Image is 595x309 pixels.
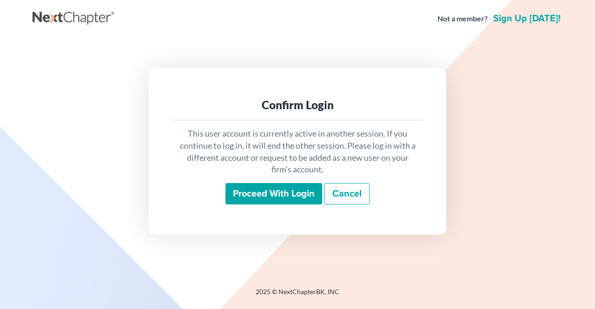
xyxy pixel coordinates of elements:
div: Confirm Login [178,98,416,112]
strong: Not a member? [437,13,488,24]
a: Sign up [DATE]! [491,14,562,23]
div: 2025 © NextChapterBK, INC [33,287,562,304]
a: Cancel [324,183,370,204]
input: Proceed with login [225,183,322,204]
p: This user account is currently active in another session. If you continue to log in, it will end ... [178,128,416,176]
